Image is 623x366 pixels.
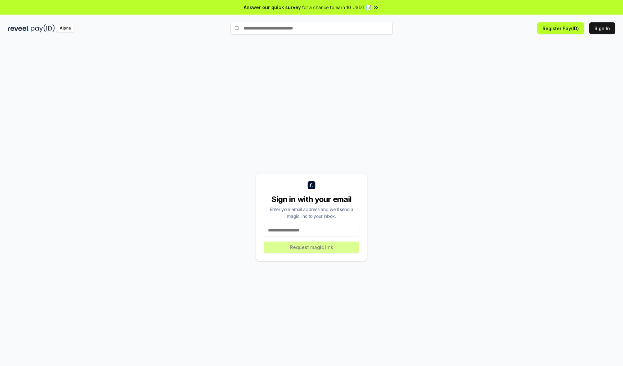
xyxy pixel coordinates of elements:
img: reveel_dark [8,24,30,32]
img: logo_small [308,181,315,189]
button: Sign In [589,22,615,34]
img: pay_id [31,24,55,32]
div: Alpha [56,24,74,32]
div: Enter your email address and we’ll send a magic link to your inbox. [264,206,359,219]
div: Sign in with your email [264,194,359,205]
span: for a chance to earn 10 USDT 📝 [302,4,372,11]
span: Answer our quick survey [244,4,301,11]
button: Register Pay(ID) [537,22,584,34]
